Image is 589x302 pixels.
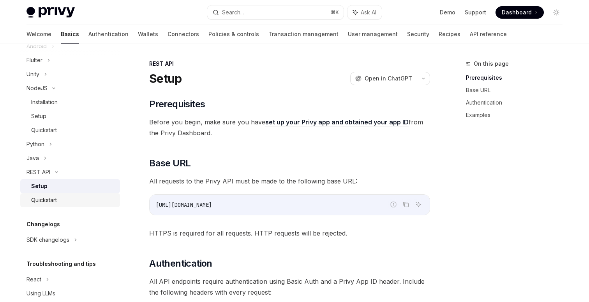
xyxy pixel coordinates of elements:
[138,25,158,44] a: Wallets
[207,5,344,19] button: Search...⌘K
[350,72,417,85] button: Open in ChatGPT
[26,7,75,18] img: light logo
[149,98,205,110] span: Prerequisites
[31,196,57,205] div: Quickstart
[26,168,50,177] div: REST API
[331,9,339,16] span: ⌘ K
[222,8,244,17] div: Search...
[440,9,455,16] a: Demo
[20,109,120,123] a: Setup
[149,60,430,68] div: REST API
[26,220,60,229] h5: Changelogs
[149,117,430,138] span: Before you begin, make sure you have from the Privy Dashboard.
[361,9,376,16] span: Ask AI
[20,286,120,300] a: Using LLMs
[20,193,120,207] a: Quickstart
[20,179,120,193] a: Setup
[474,59,509,68] span: On this page
[156,201,212,208] span: [URL][DOMAIN_NAME]
[61,25,79,44] a: Basics
[466,109,569,121] a: Examples
[26,154,39,163] div: Java
[88,25,129,44] a: Authentication
[26,289,55,298] div: Using LLMs
[31,126,57,135] div: Quickstart
[26,275,41,284] div: React
[348,25,398,44] a: User management
[465,9,486,16] a: Support
[466,72,569,84] a: Prerequisites
[401,199,411,209] button: Copy the contents from the code block
[20,95,120,109] a: Installation
[149,72,182,86] h1: Setup
[413,199,423,209] button: Ask AI
[31,182,48,191] div: Setup
[149,257,212,270] span: Authentication
[26,56,42,65] div: Flutter
[208,25,259,44] a: Policies & controls
[365,75,412,82] span: Open in ChatGPT
[347,5,382,19] button: Ask AI
[31,112,46,121] div: Setup
[20,123,120,137] a: Quickstart
[439,25,460,44] a: Recipes
[26,259,96,269] h5: Troubleshooting and tips
[407,25,429,44] a: Security
[502,9,532,16] span: Dashboard
[149,276,430,298] span: All API endpoints require authentication using Basic Auth and a Privy App ID header. Include the ...
[149,157,190,169] span: Base URL
[168,25,199,44] a: Connectors
[466,84,569,96] a: Base URL
[26,70,39,79] div: Unity
[26,25,51,44] a: Welcome
[26,84,48,93] div: NodeJS
[26,140,44,149] div: Python
[31,98,58,107] div: Installation
[265,118,409,126] a: set up your Privy app and obtained your app ID
[466,96,569,109] a: Authentication
[496,6,544,19] a: Dashboard
[149,228,430,239] span: HTTPS is required for all requests. HTTP requests will be rejected.
[26,235,69,244] div: SDK changelogs
[388,199,399,209] button: Report incorrect code
[268,25,339,44] a: Transaction management
[470,25,507,44] a: API reference
[149,176,430,187] span: All requests to the Privy API must be made to the following base URL:
[550,6,563,19] button: Toggle dark mode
